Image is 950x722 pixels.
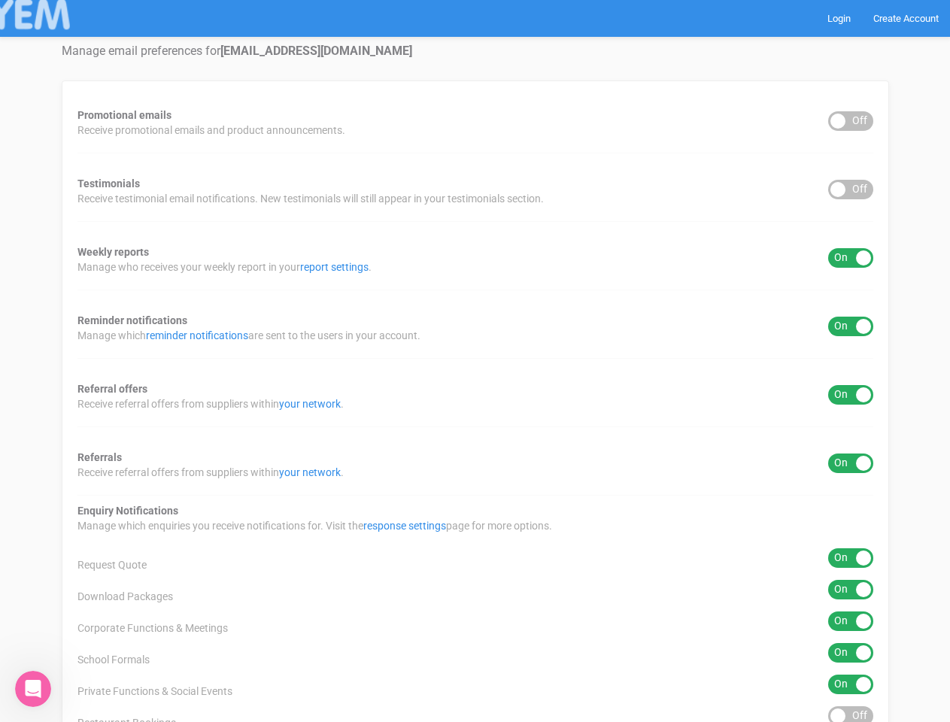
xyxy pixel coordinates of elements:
[77,109,171,121] strong: Promotional emails
[77,518,552,533] span: Manage which enquiries you receive notifications for. Visit the page for more options.
[279,466,341,478] a: your network
[220,44,412,58] strong: [EMAIL_ADDRESS][DOMAIN_NAME]
[77,557,147,572] span: Request Quote
[77,396,344,411] span: Receive referral offers from suppliers within .
[15,671,51,707] iframe: Intercom live chat
[279,398,341,410] a: your network
[77,684,232,699] span: Private Functions & Social Events
[300,261,369,273] a: report settings
[77,451,122,463] strong: Referrals
[77,505,178,517] strong: Enquiry Notifications
[77,465,344,480] span: Receive referral offers from suppliers within .
[77,177,140,190] strong: Testimonials
[77,589,173,604] span: Download Packages
[77,123,345,138] span: Receive promotional emails and product announcements.
[77,620,228,636] span: Corporate Functions & Meetings
[77,246,149,258] strong: Weekly reports
[77,652,150,667] span: School Formals
[77,383,147,395] strong: Referral offers
[146,329,248,341] a: reminder notifications
[77,328,420,343] span: Manage which are sent to the users in your account.
[62,44,889,58] h4: Manage email preferences for
[77,314,187,326] strong: Reminder notifications
[77,191,544,206] span: Receive testimonial email notifications. New testimonials will still appear in your testimonials ...
[77,259,372,275] span: Manage who receives your weekly report in your .
[363,520,446,532] a: response settings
